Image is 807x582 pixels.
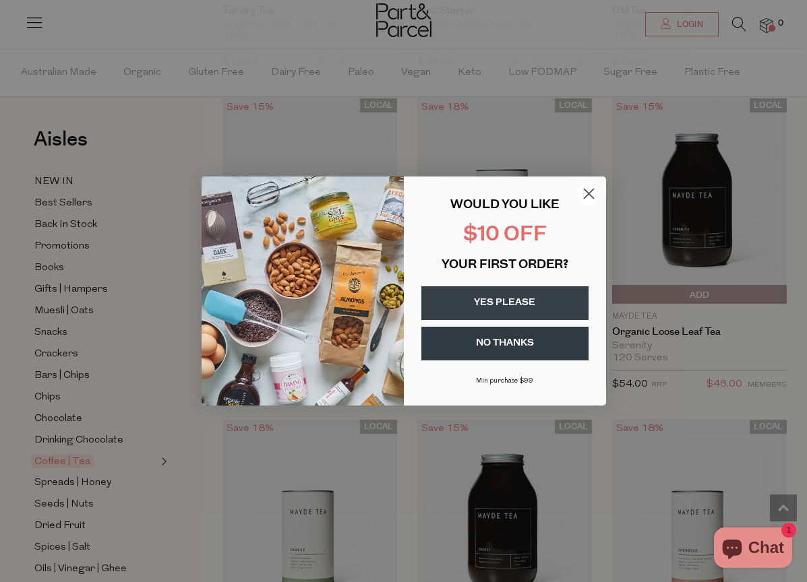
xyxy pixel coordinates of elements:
span: YOUR FIRST ORDER? [442,259,568,271]
img: 43fba0fb-7538-40bc-babb-ffb1a4d097bc.jpeg [202,176,404,406]
span: WOULD YOU LIKE [450,199,559,212]
inbox-online-store-chat: Shopify online store chat [710,527,796,571]
button: NO THANKS [421,327,589,360]
span: $10 OFF [463,225,547,246]
button: YES PLEASE [421,286,589,320]
button: Close dialog [577,182,601,205]
span: Min purchase $99 [476,377,533,385]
